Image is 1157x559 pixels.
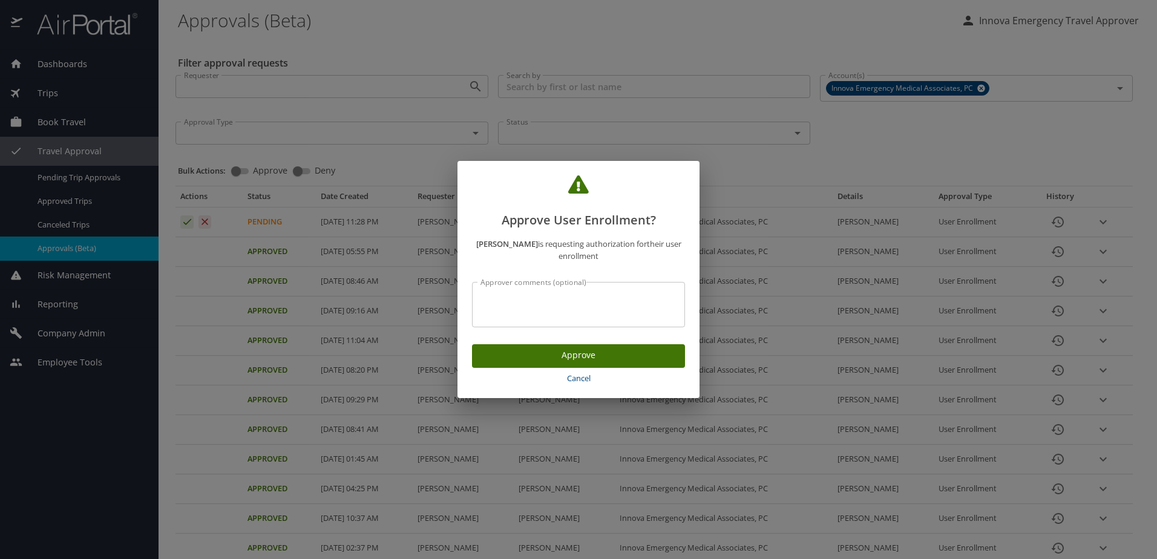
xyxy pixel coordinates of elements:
strong: [PERSON_NAME] [476,238,538,249]
span: Cancel [477,371,680,385]
p: is requesting authorization for their user enrollment [472,238,685,263]
span: Approve [482,348,675,363]
button: Cancel [472,368,685,389]
h2: Approve User Enrollment? [472,175,685,230]
button: Approve [472,344,685,368]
